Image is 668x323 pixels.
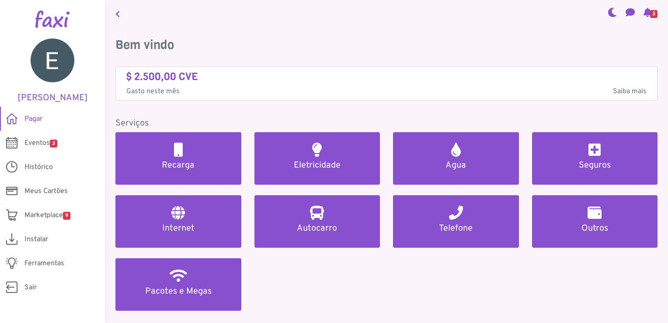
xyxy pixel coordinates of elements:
[115,258,241,311] a: Pacotes e Megas
[126,70,647,83] h4: $ 2.500,00 CVE
[115,118,658,129] h5: Serviços
[126,160,231,171] h5: Recarga
[254,195,380,248] a: Autocarro
[254,132,380,185] a: Eletricidade
[265,223,370,234] h5: Autocarro
[126,70,647,97] a: $ 2.500,00 CVE Gasto neste mêsSaiba mais
[24,138,57,148] span: Eventos
[24,186,68,197] span: Meus Cartões
[115,132,241,185] a: Recarga
[650,10,658,18] span: 3
[543,223,647,234] h5: Outros
[532,195,658,248] a: Outros
[393,195,519,248] a: Telefone
[393,132,519,185] a: Agua
[532,132,658,185] a: Seguros
[265,160,370,171] h5: Eletricidade
[115,38,658,53] h3: Bem vindo
[543,160,647,171] h5: Seguros
[126,86,647,97] p: Gasto neste mês
[24,258,64,269] span: Ferramentas
[24,114,42,124] span: Pagar
[24,210,70,221] span: Marketplace
[50,140,57,147] span: 3
[24,234,48,245] span: Instalar
[24,162,53,172] span: Histórico
[126,223,231,234] h5: Internet
[613,86,647,97] span: Saiba mais
[24,282,37,293] span: Sair
[115,195,241,248] a: Internet
[126,286,231,297] h5: Pacotes e Megas
[13,39,92,103] a: [PERSON_NAME]
[404,223,508,234] h5: Telefone
[404,160,508,171] h5: Agua
[63,212,70,220] span: 9
[13,93,92,103] h5: [PERSON_NAME]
